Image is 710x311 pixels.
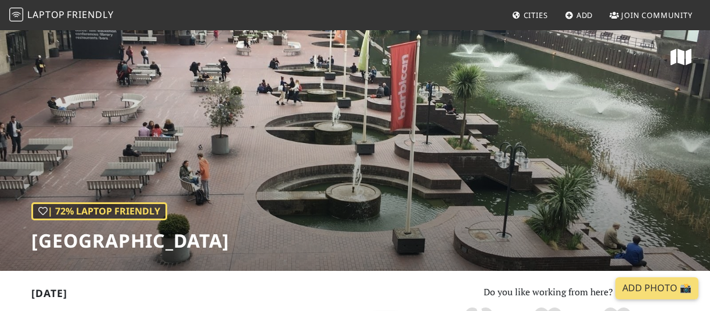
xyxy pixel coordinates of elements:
[9,5,114,26] a: LaptopFriendly LaptopFriendly
[605,5,697,26] a: Join Community
[67,8,113,21] span: Friendly
[576,10,593,20] span: Add
[615,277,698,299] a: Add Photo 📸
[621,10,693,20] span: Join Community
[507,5,553,26] a: Cities
[27,8,65,21] span: Laptop
[560,5,598,26] a: Add
[9,8,23,22] img: LaptopFriendly
[417,285,679,300] p: Do you like working from here?
[524,10,548,20] span: Cities
[31,202,167,221] div: | 72% Laptop Friendly
[31,287,403,304] h2: [DATE]
[31,230,229,252] h1: [GEOGRAPHIC_DATA]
